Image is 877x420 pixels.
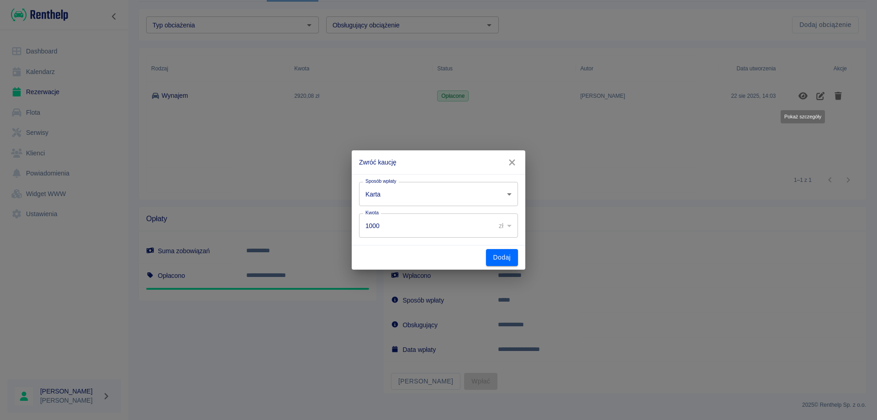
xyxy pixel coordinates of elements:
div: zł [492,213,518,238]
label: Sposób wpłaty [365,178,396,185]
div: Pokaż szczegóły [781,110,825,123]
div: Karta [359,182,518,206]
button: Dodaj [486,249,518,266]
h2: Zwróć kaucję [352,150,525,174]
label: Kwota [365,209,379,216]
